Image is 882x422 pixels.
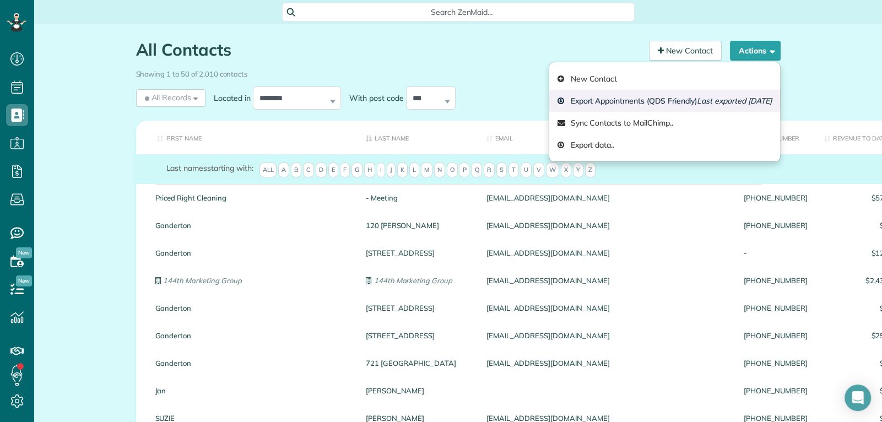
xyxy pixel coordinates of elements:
[549,112,780,134] a: Sync Contacts to MailChimp..
[484,163,495,178] span: R
[155,332,349,339] a: Ganderton
[155,387,349,394] a: Jan
[549,90,780,112] a: Export Appointments (QDS Friendly)Last exported [DATE]
[478,294,735,322] div: [EMAIL_ADDRESS][DOMAIN_NAME]
[259,163,277,178] span: All
[549,68,780,90] a: New Contact
[387,163,396,178] span: J
[16,247,32,258] span: New
[735,294,816,322] div: [PHONE_NUMBER]
[136,41,641,59] h1: All Contacts
[845,385,871,411] div: Open Intercom Messenger
[366,332,470,339] a: [STREET_ADDRESS]
[478,212,735,239] div: [EMAIL_ADDRESS][DOMAIN_NAME]
[155,359,349,367] a: Ganderton
[166,163,253,174] label: starting with:
[471,163,482,178] span: Q
[358,121,478,154] th: Last Name: activate to sort column descending
[291,163,301,178] span: B
[366,414,470,422] a: [PERSON_NAME]
[735,267,816,294] div: [PHONE_NUMBER]
[366,194,470,202] a: - Meeting
[155,277,349,284] a: 144th Marketing Group
[478,349,735,377] div: [EMAIL_ADDRESS][DOMAIN_NAME]
[478,322,735,349] div: [EMAIL_ADDRESS][DOMAIN_NAME]
[735,239,816,267] div: -
[521,163,532,178] span: U
[155,194,349,202] a: Priced Right Cleaning
[735,184,816,212] div: [PHONE_NUMBER]
[366,304,470,312] a: [STREET_ADDRESS]
[735,322,816,349] div: [PHONE_NUMBER]
[735,377,816,404] div: [PHONE_NUMBER]
[735,349,816,377] div: [PHONE_NUMBER]
[697,96,771,106] em: Last exported [DATE]
[377,163,385,178] span: I
[434,163,445,178] span: N
[155,304,349,312] a: Ganderton
[366,221,470,229] a: 120 [PERSON_NAME]
[421,163,432,178] span: M
[136,64,781,79] div: Showing 1 to 50 of 2,010 contacts
[397,163,408,178] span: K
[166,163,208,173] span: Last names
[278,163,289,178] span: A
[351,163,362,178] span: G
[163,276,241,285] em: 144th Marketing Group
[735,212,816,239] div: [PHONE_NUMBER]
[508,163,519,178] span: T
[364,163,375,178] span: H
[447,163,458,178] span: O
[546,163,559,178] span: W
[496,163,507,178] span: S
[328,163,338,178] span: E
[143,92,192,103] span: All Records
[478,184,735,212] div: [EMAIL_ADDRESS][DOMAIN_NAME]
[316,163,327,178] span: D
[374,276,452,285] em: 144th Marketing Group
[16,275,32,286] span: New
[366,387,470,394] a: [PERSON_NAME]
[366,277,470,284] a: 144th Marketing Group
[561,163,571,178] span: X
[730,41,781,61] button: Actions
[303,163,314,178] span: C
[573,163,583,178] span: Y
[478,121,735,154] th: Email: activate to sort column ascending
[155,414,349,422] a: SUZIE
[155,249,349,257] a: Ganderton
[459,163,469,178] span: P
[478,239,735,267] div: [EMAIL_ADDRESS][DOMAIN_NAME]
[409,163,419,178] span: L
[340,163,350,178] span: F
[478,267,735,294] div: [EMAIL_ADDRESS][DOMAIN_NAME]
[585,163,596,178] span: Z
[136,121,358,154] th: First Name: activate to sort column ascending
[155,221,349,229] a: Ganderton
[366,359,470,367] a: 721 [GEOGRAPHIC_DATA]
[649,41,722,61] a: New Contact
[205,93,253,104] label: Located in
[533,163,544,178] span: V
[366,249,470,257] a: [STREET_ADDRESS]
[341,93,406,104] label: With post code
[549,134,780,156] a: Export data..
